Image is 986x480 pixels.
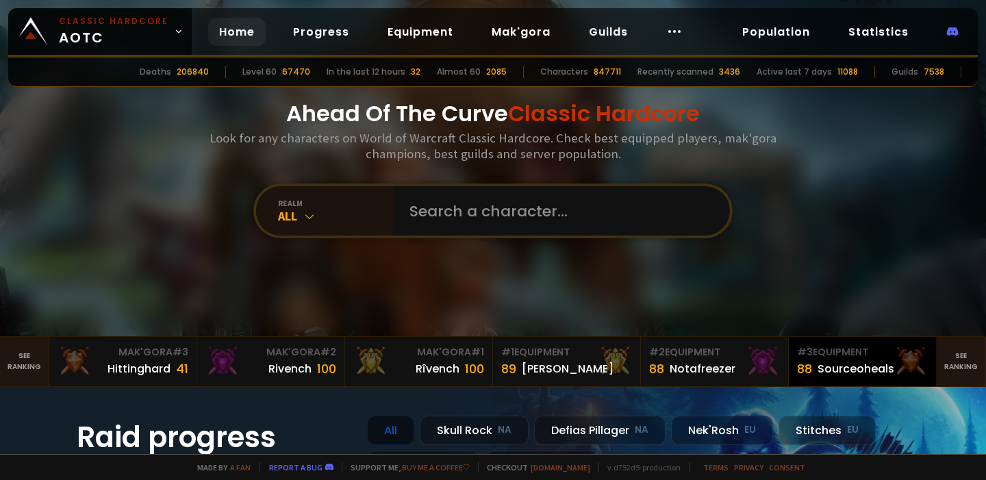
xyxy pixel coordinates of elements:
a: Privacy [734,462,763,472]
h3: Look for any characters on World of Warcraft Classic Hardcore. Check best equipped players, mak'g... [204,130,782,162]
div: 11088 [837,66,858,78]
div: 2085 [486,66,507,78]
span: AOTC [59,15,168,48]
a: Seeranking [937,337,986,386]
div: Active last 7 days [757,66,832,78]
span: # 3 [173,345,188,359]
div: Doomhowl [367,451,480,480]
div: 41 [176,359,188,378]
div: Almost 60 [437,66,481,78]
small: NA [635,423,648,437]
div: 67470 [282,66,310,78]
small: NA [498,423,511,437]
a: Statistics [837,18,920,46]
a: Mak'Gora#2Rivench100 [197,337,345,386]
h1: Ahead Of The Curve [286,97,700,130]
div: In the last 12 hours [327,66,405,78]
a: [DOMAIN_NAME] [531,462,590,472]
a: Terms [703,462,729,472]
span: v. d752d5 - production [598,462,681,472]
div: [PERSON_NAME] [522,360,614,377]
span: Made by [189,462,251,472]
a: Progress [282,18,360,46]
div: Recently scanned [637,66,713,78]
a: Classic HardcoreAOTC [8,8,192,55]
a: Population [731,18,821,46]
small: EU [847,423,859,437]
div: Characters [540,66,588,78]
div: Mak'Gora [58,345,188,359]
div: All [367,416,414,445]
a: Home [208,18,266,46]
div: Guilds [892,66,918,78]
input: Search a character... [401,186,713,236]
span: # 1 [501,345,514,359]
div: Notafreezer [670,360,735,377]
div: Level 60 [242,66,277,78]
div: 100 [465,359,484,378]
div: All [278,208,393,224]
div: Equipment [797,345,928,359]
div: Equipment [649,345,780,359]
a: Equipment [377,18,464,46]
a: Guilds [578,18,639,46]
a: #2Equipment88Notafreezer [641,337,789,386]
div: Soulseeker [485,451,598,480]
div: Sourceoheals [818,360,894,377]
div: 206840 [177,66,209,78]
a: Consent [769,462,805,472]
span: Checkout [478,462,590,472]
span: # 3 [797,345,813,359]
div: Stitches [779,416,876,445]
div: 88 [797,359,812,378]
span: # 2 [320,345,336,359]
span: Classic Hardcore [508,98,700,129]
a: Mak'Gora#3Hittinghard41 [49,337,197,386]
small: Classic Hardcore [59,15,168,27]
small: EU [744,423,756,437]
div: Defias Pillager [534,416,666,445]
div: Skull Rock [420,416,529,445]
div: 100 [317,359,336,378]
div: 88 [649,359,664,378]
div: 89 [501,359,516,378]
a: Mak'gora [481,18,561,46]
div: Hittinghard [108,360,170,377]
div: Rivench [268,360,312,377]
a: Mak'Gora#1Rîvench100 [345,337,493,386]
a: Report a bug [269,462,323,472]
span: # 1 [471,345,484,359]
div: realm [278,198,393,208]
div: Equipment [501,345,632,359]
div: Nek'Rosh [671,416,773,445]
a: #1Equipment89[PERSON_NAME] [493,337,641,386]
span: Support me, [342,462,470,472]
div: Deaths [140,66,171,78]
div: 3436 [719,66,740,78]
div: 7538 [924,66,944,78]
a: #3Equipment88Sourceoheals [789,337,937,386]
div: Mak'Gora [353,345,484,359]
div: Mak'Gora [205,345,336,359]
div: Rîvench [416,360,459,377]
div: 32 [411,66,420,78]
a: Buy me a coffee [402,462,470,472]
span: # 2 [649,345,665,359]
div: 847711 [594,66,621,78]
h1: Raid progress [77,416,351,459]
a: a fan [230,462,251,472]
